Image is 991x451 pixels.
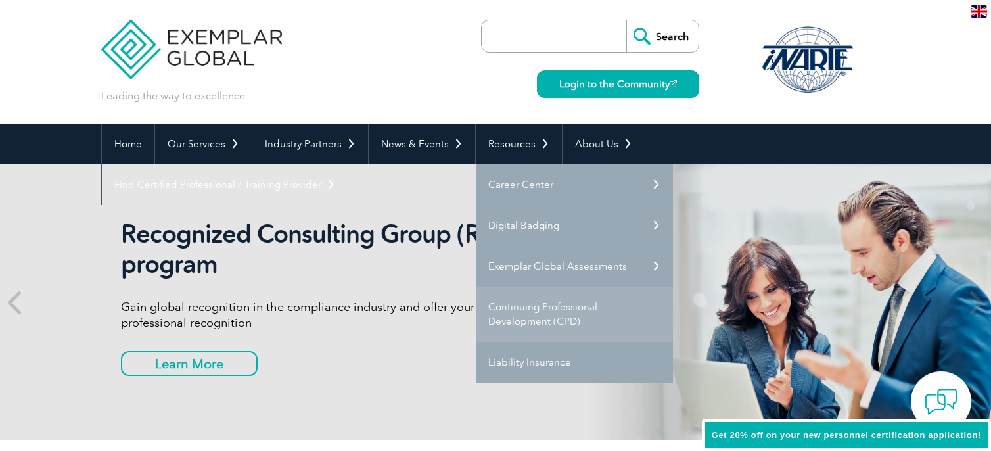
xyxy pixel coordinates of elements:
span: Get 20% off on your new personnel certification application! [712,430,981,440]
h2: Recognized Consulting Group (RCG) program [121,219,614,279]
a: Resources [476,124,562,164]
a: Our Services [155,124,252,164]
input: Search [626,20,699,52]
p: Leading the way to excellence [101,89,245,103]
a: Liability Insurance [476,342,673,383]
a: Digital Badging [476,205,673,246]
a: Home [102,124,154,164]
a: Continuing Professional Development (CPD) [476,287,673,342]
img: contact-chat.png [925,385,957,418]
a: Login to the Community [537,70,699,98]
a: News & Events [369,124,475,164]
a: Career Center [476,164,673,205]
p: Gain global recognition in the compliance industry and offer your individual consultants professi... [121,299,614,331]
img: open_square.png [670,80,677,87]
img: en [971,5,987,18]
a: Industry Partners [252,124,368,164]
a: Learn More [121,351,258,376]
a: Exemplar Global Assessments [476,246,673,287]
a: About Us [563,124,645,164]
a: Find Certified Professional / Training Provider [102,164,348,205]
